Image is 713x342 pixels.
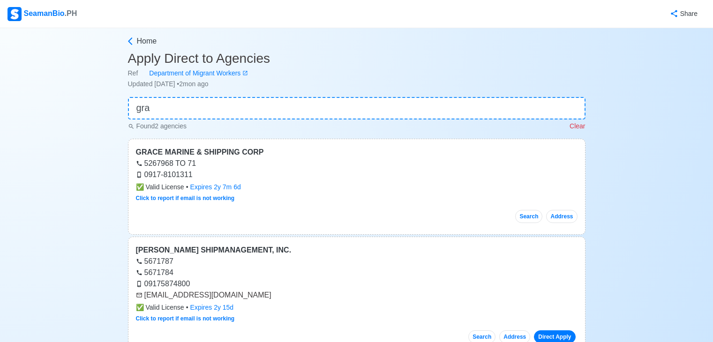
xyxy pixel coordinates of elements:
div: [PERSON_NAME] SHIPMANAGEMENT, INC. [136,245,578,256]
button: Search [515,210,542,223]
a: 5671784 [136,268,173,276]
span: check [136,304,144,311]
a: Department of Migrant Workers [138,68,248,78]
h3: Apply Direct to Agencies [128,51,585,67]
span: Home [137,36,157,47]
div: Expires 2y 7m 6d [190,182,241,192]
a: 0917-8101311 [136,171,193,178]
button: Address [546,210,577,223]
div: Expires 2y 15d [190,303,234,312]
div: • [136,182,578,192]
div: [EMAIL_ADDRESS][DOMAIN_NAME] [136,290,578,301]
span: check [136,183,144,191]
span: .PH [65,9,77,17]
div: SeamanBio [8,7,77,21]
span: Valid License [136,182,184,192]
span: Valid License [136,303,184,312]
a: 5267968 TO 71 [136,159,196,167]
img: Logo [8,7,22,21]
p: Clear [570,121,585,131]
a: Home [126,36,585,47]
div: • [136,303,578,312]
div: Ref [128,68,585,78]
span: Updated [DATE] • 2mon ago [128,80,209,88]
a: 09175874800 [136,280,190,288]
a: Click to report if email is not working [136,315,235,322]
div: GRACE MARINE & SHIPPING CORP [136,147,578,158]
input: 👉 Quick Search [128,97,585,119]
div: Department of Migrant Workers [138,68,242,78]
button: Share [660,5,705,23]
a: Click to report if email is not working [136,195,235,201]
p: Found 2 agencies [128,121,187,131]
a: 5671787 [136,257,173,265]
